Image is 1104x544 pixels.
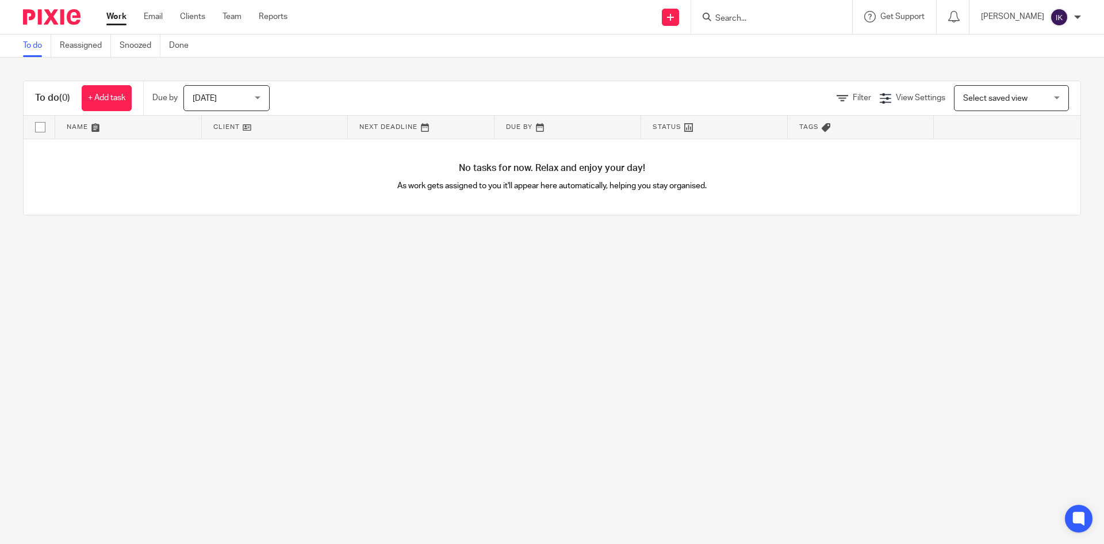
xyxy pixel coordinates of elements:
[288,180,816,192] p: As work gets assigned to you it'll appear here automatically, helping you stay organised.
[60,35,111,57] a: Reassigned
[23,9,80,25] img: Pixie
[152,92,178,104] p: Due by
[193,94,217,102] span: [DATE]
[59,93,70,102] span: (0)
[223,11,241,22] a: Team
[259,11,287,22] a: Reports
[180,11,205,22] a: Clients
[880,13,925,21] span: Get Support
[120,35,160,57] a: Snoozed
[963,94,1028,102] span: Select saved view
[144,11,163,22] a: Email
[853,94,871,102] span: Filter
[799,124,819,130] span: Tags
[106,11,126,22] a: Work
[35,92,70,104] h1: To do
[981,11,1044,22] p: [PERSON_NAME]
[23,35,51,57] a: To do
[1050,8,1068,26] img: svg%3E
[169,35,197,57] a: Done
[24,162,1080,174] h4: No tasks for now. Relax and enjoy your day!
[82,85,132,111] a: + Add task
[714,14,818,24] input: Search
[896,94,945,102] span: View Settings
